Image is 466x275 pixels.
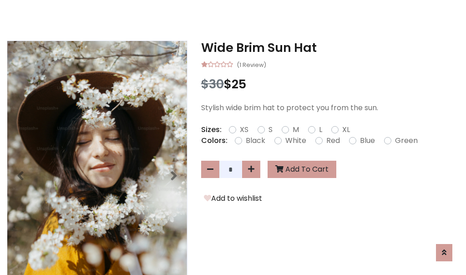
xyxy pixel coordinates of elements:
h3: Wide Brim Sun Hat [201,41,459,55]
label: Red [326,135,340,146]
p: Colors: [201,135,228,146]
label: M [293,124,299,135]
label: XL [342,124,350,135]
label: Black [246,135,265,146]
label: White [285,135,306,146]
h3: $ [201,77,459,92]
button: Add to wishlist [201,193,265,204]
label: XS [240,124,248,135]
label: Green [395,135,418,146]
span: $30 [201,76,224,92]
label: S [268,124,273,135]
p: Sizes: [201,124,222,135]
button: Add To Cart [268,161,336,178]
span: 25 [232,76,246,92]
p: Stylish wide brim hat to protect you from the sun. [201,102,459,113]
label: Blue [360,135,375,146]
label: L [319,124,322,135]
small: (1 Review) [237,59,266,70]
